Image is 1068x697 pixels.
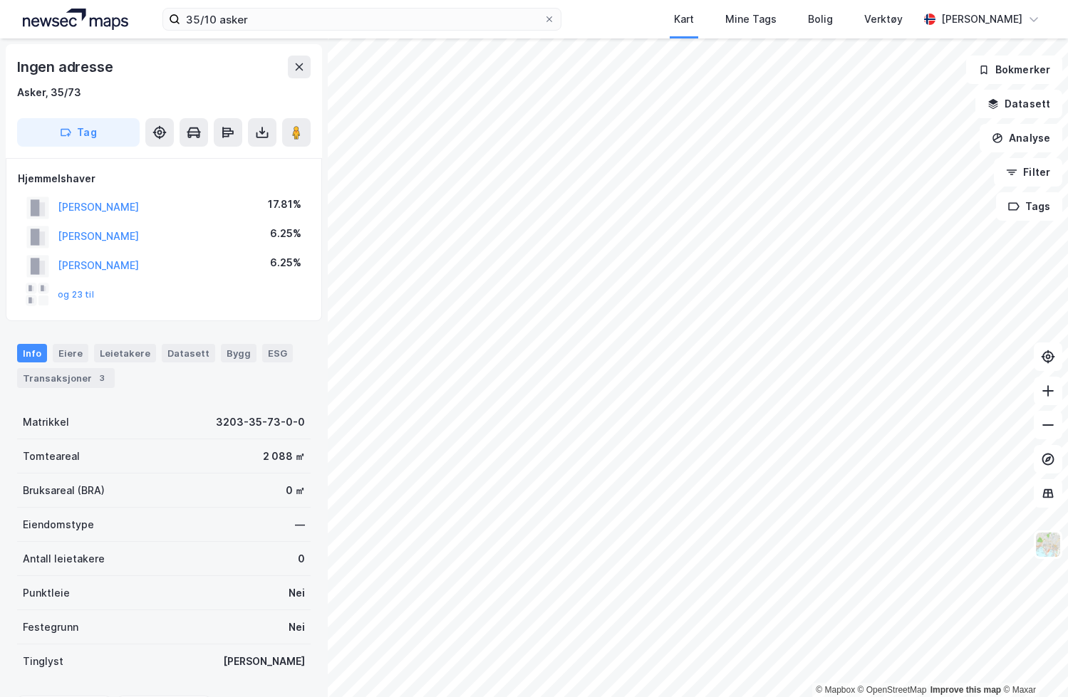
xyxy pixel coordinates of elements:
div: Bygg [221,344,256,362]
div: 17.81% [268,196,301,213]
button: Tags [996,192,1062,221]
div: [PERSON_NAME] [223,653,305,670]
div: — [295,516,305,533]
div: Hjemmelshaver [18,170,310,187]
div: 6.25% [270,254,301,271]
div: 2 088 ㎡ [263,448,305,465]
div: Bolig [808,11,833,28]
div: Mine Tags [725,11,777,28]
div: Matrikkel [23,414,69,431]
button: Filter [994,158,1062,187]
a: OpenStreetMap [858,685,927,695]
a: Mapbox [816,685,855,695]
div: Info [17,344,47,362]
div: ESG [262,344,293,362]
img: logo.a4113a55bc3d86da70a041830d287a7e.svg [23,9,128,30]
div: Punktleie [23,585,70,602]
div: Nei [289,585,305,602]
button: Tag [17,118,140,147]
div: 3 [95,371,109,385]
div: Festegrunn [23,619,78,636]
div: 3203-35-73-0-0 [216,414,305,431]
div: Asker, 35/73 [17,84,81,101]
div: 0 ㎡ [286,482,305,499]
button: Datasett [975,90,1062,118]
div: Datasett [162,344,215,362]
div: Eiendomstype [23,516,94,533]
div: 0 [298,550,305,567]
div: [PERSON_NAME] [941,11,1022,28]
div: Verktøy [864,11,903,28]
iframe: Chat Widget [997,629,1068,697]
div: Antall leietakere [23,550,105,567]
div: Bruksareal (BRA) [23,482,105,499]
div: Kart [674,11,694,28]
a: Improve this map [930,685,1001,695]
div: Transaksjoner [17,368,115,388]
button: Bokmerker [966,56,1062,84]
div: Leietakere [94,344,156,362]
img: Z [1035,531,1062,558]
div: Tinglyst [23,653,63,670]
div: Tomteareal [23,448,80,465]
button: Analyse [980,124,1062,152]
div: Ingen adresse [17,56,115,78]
div: Nei [289,619,305,636]
input: Søk på adresse, matrikkel, gårdeiere, leietakere eller personer [180,9,544,30]
div: 6.25% [270,225,301,242]
div: Eiere [53,344,88,362]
